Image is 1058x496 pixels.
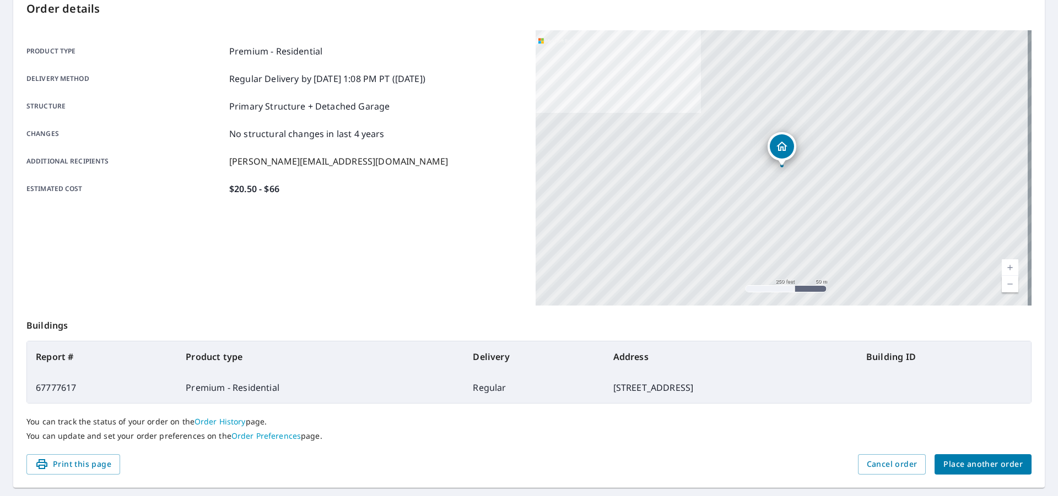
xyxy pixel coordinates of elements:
[26,100,225,113] p: Structure
[857,341,1031,372] th: Building ID
[177,341,464,372] th: Product type
[858,454,926,475] button: Cancel order
[27,372,177,403] td: 67777617
[26,431,1032,441] p: You can update and set your order preferences on the page.
[604,372,857,403] td: [STREET_ADDRESS]
[35,457,111,471] span: Print this page
[26,72,225,85] p: Delivery method
[229,182,279,195] p: $20.50 - $66
[229,100,390,113] p: Primary Structure + Detached Garage
[26,417,1032,427] p: You can track the status of your order on the page.
[26,127,225,140] p: Changes
[464,372,604,403] td: Regular
[231,430,301,441] a: Order Preferences
[229,155,448,168] p: [PERSON_NAME][EMAIL_ADDRESS][DOMAIN_NAME]
[195,416,246,427] a: Order History
[26,155,225,168] p: Additional recipients
[26,1,1032,17] p: Order details
[867,457,917,471] span: Cancel order
[27,341,177,372] th: Report #
[26,182,225,195] p: Estimated cost
[229,72,425,85] p: Regular Delivery by [DATE] 1:08 PM PT ([DATE])
[1002,276,1018,292] a: Current Level 17, Zoom Out
[26,45,225,58] p: Product type
[26,454,120,475] button: Print this page
[464,341,604,372] th: Delivery
[177,372,464,403] td: Premium - Residential
[26,306,1032,341] p: Buildings
[935,454,1032,475] button: Place another order
[229,45,322,58] p: Premium - Residential
[1002,259,1018,276] a: Current Level 17, Zoom In
[229,127,385,140] p: No structural changes in last 4 years
[768,132,796,166] div: Dropped pin, building 1, Residential property, 29 Garfield St Glens Falls, NY 12801
[943,457,1023,471] span: Place another order
[604,341,857,372] th: Address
